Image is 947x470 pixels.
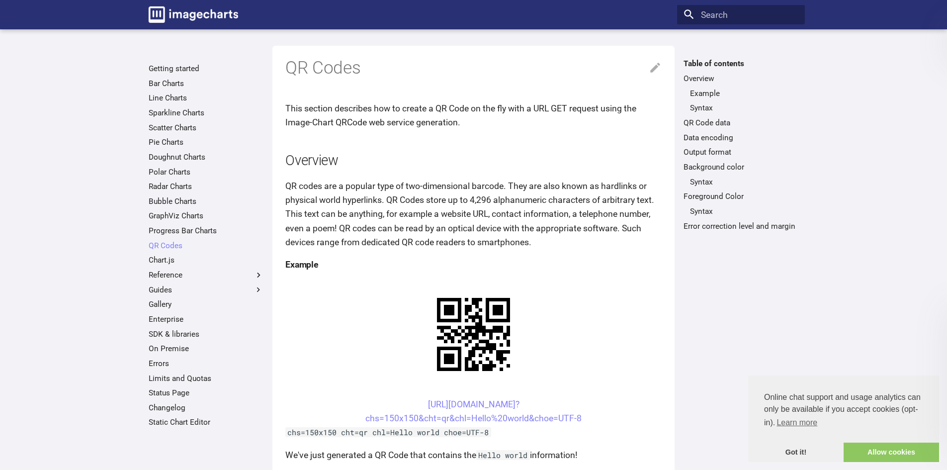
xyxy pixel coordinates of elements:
a: Sparkline Charts [149,108,263,118]
a: Status Page [149,388,263,398]
label: Reference [149,270,263,280]
nav: Overview [684,89,798,113]
a: Limits and Quotas [149,374,263,383]
div: cookieconsent [748,376,939,462]
a: Progress Bar Charts [149,226,263,236]
label: Guides [149,285,263,295]
nav: Table of contents [677,59,805,231]
code: Hello world [476,450,530,460]
p: We've just generated a QR Code that contains the information! [285,448,662,462]
a: Syntax [690,177,798,187]
a: dismiss cookie message [748,443,844,463]
code: chs=150x150 cht=qr chl=Hello world choe=UTF-8 [285,427,491,437]
a: GraphViz Charts [149,211,263,221]
a: Overview [684,74,798,84]
label: Table of contents [677,59,805,69]
a: Data encoding [684,133,798,143]
a: Line Charts [149,93,263,103]
a: Radar Charts [149,182,263,191]
a: Foreground Color [684,191,798,201]
p: This section describes how to create a QR Code on the fly with a URL GET request using the Image-... [285,101,662,129]
a: Pie Charts [149,137,263,147]
h1: QR Codes [285,57,662,80]
a: Enterprise [149,314,263,324]
a: Getting started [149,64,263,74]
img: chart [420,281,527,388]
a: [URL][DOMAIN_NAME]?chs=150x150&cht=qr&chl=Hello%20world&choe=UTF-8 [365,399,582,423]
a: Errors [149,359,263,369]
a: Scatter Charts [149,123,263,133]
a: Bubble Charts [149,196,263,206]
a: Gallery [149,299,263,309]
img: logo [149,6,238,23]
input: Search [677,5,805,25]
a: Bar Charts [149,79,263,89]
h4: Example [285,258,662,272]
nav: Foreground Color [684,206,798,216]
a: Image-Charts documentation [144,2,243,27]
span: Online chat support and usage analytics can only be available if you accept cookies (opt-in). [764,391,923,430]
a: Error correction level and margin [684,221,798,231]
a: Chart.js [149,255,263,265]
a: SDK & libraries [149,329,263,339]
a: Static Chart Editor [149,417,263,427]
h2: Overview [285,151,662,171]
a: learn more about cookies [775,415,819,430]
a: allow cookies [844,443,939,463]
nav: Background color [684,177,798,187]
a: Syntax [690,103,798,113]
a: QR Code data [684,118,798,128]
p: QR codes are a popular type of two-dimensional barcode. They are also known as hardlinks or physi... [285,179,662,249]
a: Doughnut Charts [149,152,263,162]
a: Changelog [149,403,263,413]
a: Syntax [690,206,798,216]
a: Example [690,89,798,98]
a: On Premise [149,344,263,354]
a: Background color [684,162,798,172]
a: Polar Charts [149,167,263,177]
a: QR Codes [149,241,263,251]
a: Output format [684,147,798,157]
